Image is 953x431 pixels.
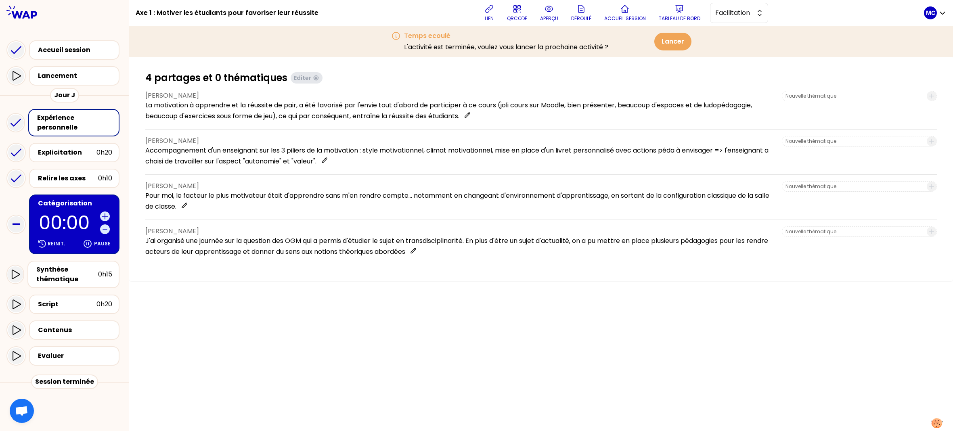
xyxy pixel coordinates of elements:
div: 0h10 [98,174,112,183]
div: Explicitation [38,148,96,157]
p: aperçu [540,15,558,22]
button: Déroulé [568,1,595,25]
button: QRCODE [504,1,530,25]
div: 0h15 [98,270,112,279]
button: Accueil session [601,1,649,25]
p: Tableau de bord [659,15,700,22]
p: Pause [94,241,111,247]
input: Nouvelle thématique [785,138,922,144]
button: MC [924,6,947,19]
div: Synthèse thématique [36,265,98,284]
button: aperçu [537,1,561,25]
p: Reinit. [48,241,65,247]
span: Facilitation [715,8,752,18]
div: Lancement [38,71,115,81]
button: lien [481,1,497,25]
h1: 4 partages et 0 thématiques [145,71,287,84]
p: 00:00 [39,213,97,232]
p: La motivation à apprendre et la réussite de pair, a été favorisé par l'envie tout d'abord de part... [145,100,775,121]
button: Editer [291,72,323,84]
div: Catégorisation [38,199,112,208]
p: Accueil session [604,15,646,22]
div: 0h20 [96,299,112,309]
p: L'activité est terminée, voulez vous lancer la prochaine activité ? [404,42,608,52]
p: Accompagnement d'un enseignant sur les 3 piliers de la motivation : style motivationnel, climat m... [145,146,775,166]
div: Expérience personnelle [37,113,112,132]
div: Accueil session [38,45,115,55]
button: Facilitation [710,3,768,23]
input: Nouvelle thématique [785,183,922,190]
button: Lancer [654,33,691,50]
div: Contenus [38,325,112,335]
p: QRCODE [507,15,527,22]
p: J'ai organisé une journée sur la question des OGM qui a permis d'étudier le sujet en transdiscipl... [145,236,775,257]
p: Déroulé [571,15,591,22]
div: 0h20 [96,148,112,157]
p: [PERSON_NAME] [145,226,775,236]
div: Relire les axes [38,174,98,183]
div: Evaluer [38,351,112,361]
p: [PERSON_NAME] [145,181,775,191]
p: MC [926,9,935,17]
div: Session terminée [31,375,98,389]
p: lien [485,15,494,22]
div: Ouvrir le chat [10,399,34,423]
p: Pour moi, le facteur le plus motivateur était d'apprendre sans m'en rendre compte... notamment en... [145,191,775,211]
p: [PERSON_NAME] [145,136,775,146]
input: Nouvelle thématique [785,93,922,99]
div: Jour J [50,88,79,103]
h3: Temps ecoulé [404,31,608,41]
div: Script [38,299,96,309]
input: Nouvelle thématique [785,228,922,235]
button: Tableau de bord [656,1,704,25]
p: [PERSON_NAME] [145,91,775,100]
